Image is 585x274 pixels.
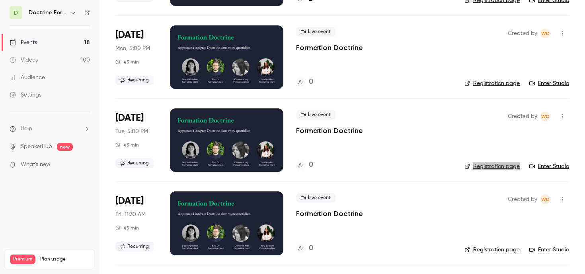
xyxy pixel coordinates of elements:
h4: 0 [309,160,313,170]
span: new [57,143,73,151]
span: WD [541,195,550,204]
span: Recurring [115,158,154,168]
a: Registration page [464,162,520,170]
span: Live event [296,193,335,203]
div: Audience [10,73,45,81]
div: Videos [10,56,38,64]
span: Created by [508,29,537,38]
span: Recurring [115,242,154,251]
span: Webinar Doctrine [540,195,550,204]
a: Registration page [464,79,520,87]
div: Oct 14 Tue, 5:00 PM (Europe/Paris) [115,108,157,172]
li: help-dropdown-opener [10,125,90,133]
span: Plan usage [40,256,90,262]
span: D [14,9,18,17]
span: Live event [296,27,335,37]
span: Live event [296,110,335,120]
span: Webinar Doctrine [540,29,550,38]
a: 0 [296,243,313,254]
a: Enter Studio [529,162,569,170]
span: WD [541,29,550,38]
span: Created by [508,195,537,204]
a: SpeakerHub [21,143,52,151]
span: Mon, 5:00 PM [115,44,150,52]
span: [DATE] [115,112,144,124]
span: WD [541,112,550,121]
a: 0 [296,160,313,170]
a: Enter Studio [529,246,569,254]
div: Events [10,39,37,46]
span: Premium [10,255,35,264]
span: Created by [508,112,537,121]
span: What's new [21,160,51,169]
h4: 0 [309,243,313,254]
a: Enter Studio [529,79,569,87]
span: Tue, 5:00 PM [115,127,148,135]
span: Webinar Doctrine [540,112,550,121]
div: Oct 13 Mon, 5:00 PM (Europe/Paris) [115,25,157,89]
span: Fri, 11:30 AM [115,210,146,218]
a: Formation Doctrine [296,126,363,135]
div: 45 min [115,59,139,65]
span: Help [21,125,32,133]
div: Settings [10,91,41,99]
a: 0 [296,77,313,87]
div: Oct 17 Fri, 11:30 AM (Europe/Paris) [115,191,157,255]
span: [DATE] [115,29,144,41]
a: Formation Doctrine [296,43,363,52]
div: 45 min [115,225,139,231]
h4: 0 [309,77,313,87]
iframe: Noticeable Trigger [80,161,90,168]
h6: Doctrine Formation Avocats [29,9,67,17]
a: Registration page [464,246,520,254]
span: [DATE] [115,195,144,207]
a: Formation Doctrine [296,209,363,218]
div: 45 min [115,142,139,148]
span: Recurring [115,75,154,85]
